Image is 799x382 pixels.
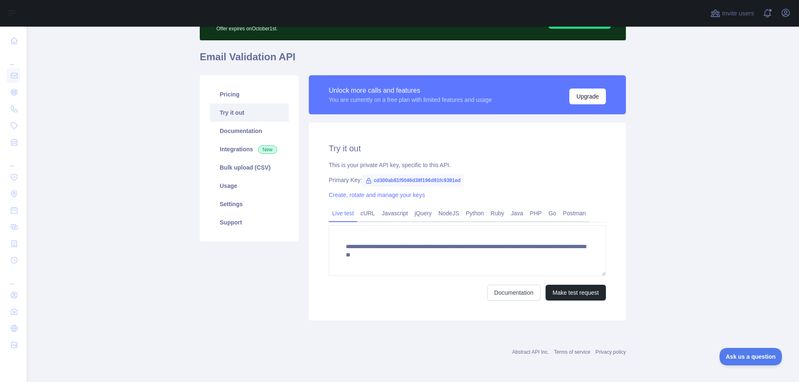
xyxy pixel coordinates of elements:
a: Privacy policy [596,349,626,355]
a: Live test [329,207,357,220]
a: Go [545,207,560,220]
div: ... [7,50,20,67]
h2: Try it out [329,143,606,154]
iframe: Toggle Customer Support [720,348,782,365]
a: Documentation [487,285,541,301]
div: You are currently on a free plan with limited features and usage [329,96,492,104]
a: PHP [526,207,545,220]
a: Documentation [210,122,289,140]
button: Make test request [546,285,606,301]
a: NodeJS [435,207,462,220]
a: jQuery [411,207,435,220]
a: Create, rotate and manage your keys [329,192,425,198]
button: Invite users [709,7,756,20]
div: Primary Key: [329,176,606,184]
a: Pricing [210,85,289,104]
button: Upgrade [569,89,606,104]
a: Ruby [487,207,508,220]
div: ... [7,151,20,168]
a: Integrations New [210,140,289,158]
a: Usage [210,177,289,195]
span: Invite users [722,9,754,18]
a: Settings [210,195,289,213]
span: New [258,145,277,154]
a: Bulk upload (CSV) [210,158,289,177]
h1: Email Validation API [200,50,626,70]
a: Abstract API Inc. [512,349,549,355]
div: This is your private API key, specific to this API. [329,161,606,169]
div: ... [7,269,20,286]
a: Support [210,213,289,232]
a: Terms of service [554,349,590,355]
a: Postman [560,207,589,220]
a: Javascript [378,207,411,220]
span: cd300ab81f5046d38f196d91fc9391ed [362,174,464,187]
a: Java [508,207,527,220]
a: cURL [357,207,378,220]
div: Unlock more calls and features [329,86,492,96]
p: Offer expires on October 1st. [216,22,445,32]
a: Python [462,207,487,220]
a: Try it out [210,104,289,122]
